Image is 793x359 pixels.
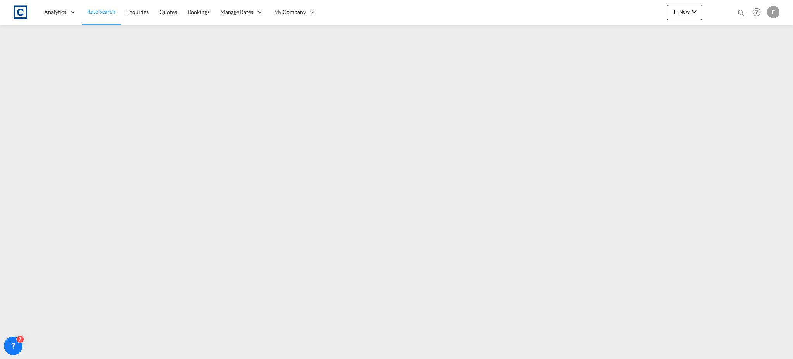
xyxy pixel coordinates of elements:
[87,8,115,15] span: Rate Search
[220,8,253,16] span: Manage Rates
[737,9,745,20] div: icon-magnify
[737,9,745,17] md-icon: icon-magnify
[667,5,702,20] button: icon-plus 400-fgNewicon-chevron-down
[767,6,779,18] div: F
[160,9,177,15] span: Quotes
[126,9,149,15] span: Enquiries
[750,5,763,19] span: Help
[274,8,306,16] span: My Company
[690,7,699,16] md-icon: icon-chevron-down
[670,7,679,16] md-icon: icon-plus 400-fg
[670,9,699,15] span: New
[750,5,767,19] div: Help
[188,9,209,15] span: Bookings
[12,3,29,21] img: 1fdb9190129311efbfaf67cbb4249bed.jpeg
[44,8,66,16] span: Analytics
